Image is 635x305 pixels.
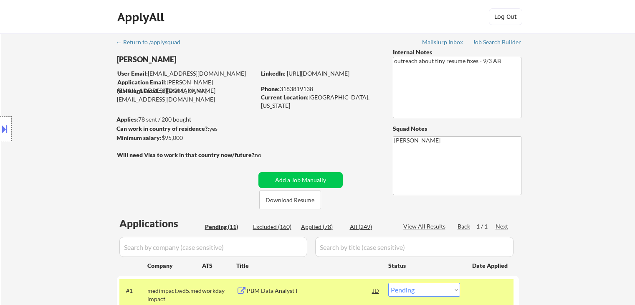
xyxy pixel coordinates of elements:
div: Date Applied [472,262,509,270]
div: #1 [126,287,141,295]
div: yes [116,125,253,133]
div: Pending (11) [205,223,247,231]
div: Job Search Builder [473,39,521,45]
button: Add a Job Manually [258,172,343,188]
div: ← Return to /applysquad [116,39,188,45]
div: ApplyAll [117,10,167,24]
div: Status [388,258,460,273]
a: Mailslurp Inbox [422,39,464,47]
div: $95,000 [116,134,256,142]
strong: LinkedIn: [261,70,286,77]
button: Download Resume [259,191,321,209]
div: workday [202,287,236,295]
div: Internal Notes [393,48,521,56]
button: Log Out [489,8,522,25]
strong: Current Location: [261,94,309,101]
div: Applications [119,219,202,229]
div: PBM Data Analyst I [247,287,373,295]
strong: Phone: [261,85,280,92]
strong: Will need Visa to work in that country now/future?: [117,151,256,158]
div: Applied (78) [301,223,343,231]
a: [URL][DOMAIN_NAME] [287,70,349,77]
div: Company [147,262,202,270]
div: View All Results [403,222,448,231]
div: medimpact.wd5.medimpact [147,287,202,303]
input: Search by title (case sensitive) [315,237,514,257]
div: [PERSON_NAME][EMAIL_ADDRESS][DOMAIN_NAME] [117,87,256,103]
div: JD [372,283,380,298]
div: Title [236,262,380,270]
div: [GEOGRAPHIC_DATA], [US_STATE] [261,93,379,109]
div: 78 sent / 200 bought [116,115,256,124]
div: ATS [202,262,236,270]
strong: Can work in country of residence?: [116,125,209,132]
div: Squad Notes [393,125,521,133]
div: All (249) [350,223,392,231]
div: Next [496,222,509,231]
div: [PERSON_NAME][EMAIL_ADDRESS][DOMAIN_NAME] [117,78,256,94]
a: ← Return to /applysquad [116,39,188,47]
div: [EMAIL_ADDRESS][DOMAIN_NAME] [117,69,256,78]
input: Search by company (case sensitive) [119,237,307,257]
div: [PERSON_NAME] [117,54,288,65]
div: Back [458,222,471,231]
div: Excluded (160) [253,223,295,231]
div: 1 / 1 [476,222,496,231]
div: no [255,151,278,159]
a: Job Search Builder [473,39,521,47]
div: Mailslurp Inbox [422,39,464,45]
div: 3183819138 [261,85,379,93]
